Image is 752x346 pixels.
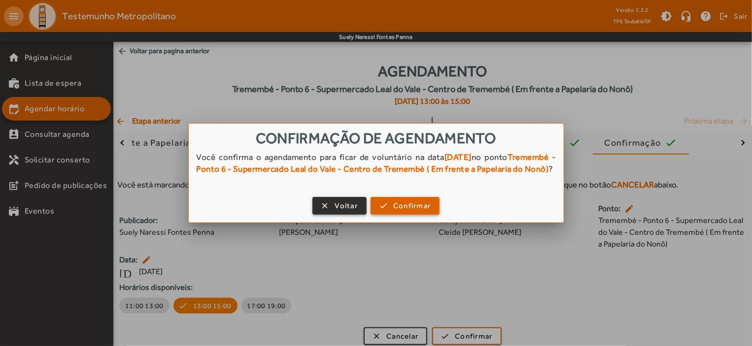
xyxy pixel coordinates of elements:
span: Confirmação de agendamento [256,129,496,147]
button: Voltar [312,197,367,215]
button: Confirmar [371,197,440,215]
span: Voltar [335,200,358,212]
div: Você confirma o agendamento para ficar de voluntário na data no ponto ? [189,151,564,185]
span: Confirmar [393,200,431,212]
strong: [DATE] [444,152,472,162]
